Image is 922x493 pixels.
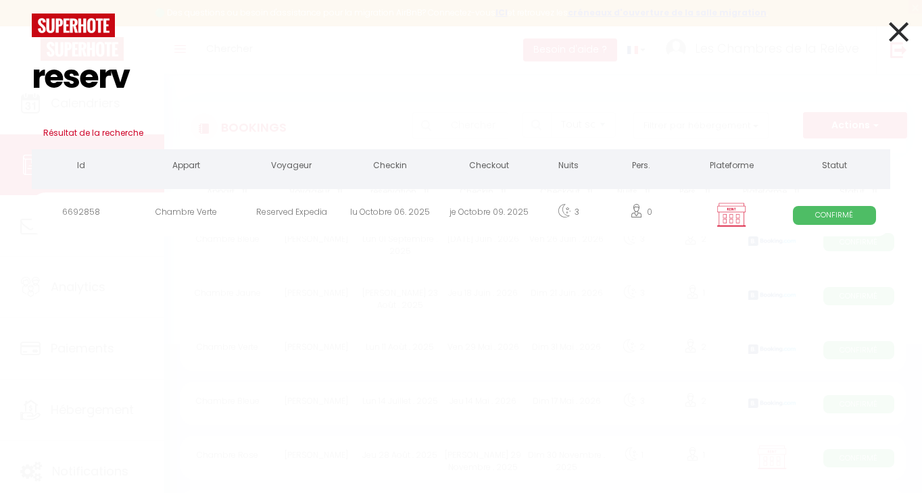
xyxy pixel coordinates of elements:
th: Nuits [538,149,598,186]
div: 0 [598,192,684,236]
img: logo [32,14,115,37]
button: Ouvrir le widget de chat LiveChat [11,5,51,46]
th: Appart [130,149,242,186]
input: Tapez pour rechercher... [32,37,890,117]
th: Plateforme [684,149,779,186]
div: je Octobre 09. 2025 [439,192,538,236]
span: Confirmé [793,206,877,224]
h3: Résultat de la recherche [32,117,890,149]
div: Chambre Verte [130,192,242,236]
div: 3 [538,192,598,236]
th: Checkin [341,149,439,186]
th: Checkout [439,149,538,186]
th: Pers. [598,149,684,186]
img: rent.png [714,202,748,228]
div: 6692858 [32,192,130,236]
th: Statut [779,149,890,186]
th: Id [32,149,130,186]
div: Reserved Expedia [242,192,341,236]
div: lu Octobre 06. 2025 [341,192,439,236]
th: Voyageur [242,149,341,186]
